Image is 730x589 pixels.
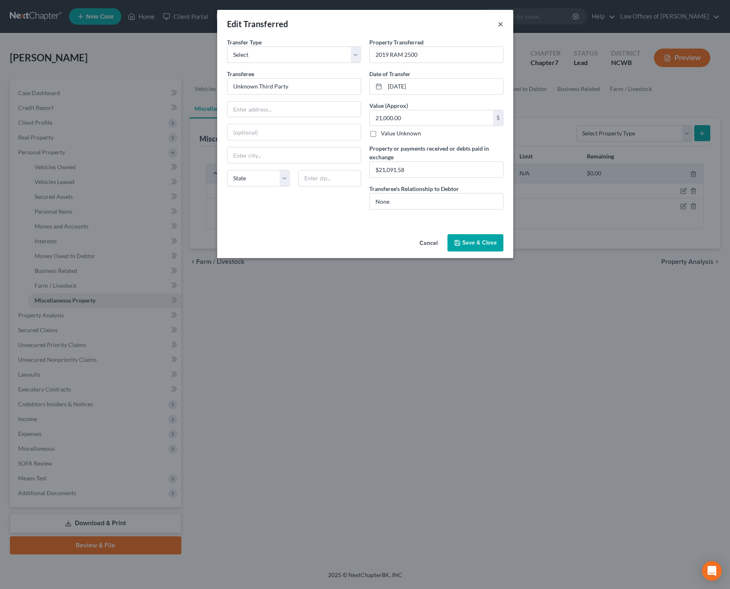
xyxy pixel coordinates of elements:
div: $ [493,110,503,126]
label: Value Unknown [381,129,421,137]
label: Value (Approx) [369,101,408,110]
div: Edit Transferred [227,18,288,30]
div: Open Intercom Messenger [702,561,722,581]
span: Property Transferred [369,39,424,46]
label: Property or payments received or debts paid in exchange [369,144,503,161]
span: Transferee [227,70,254,77]
input: 0.00 [370,110,493,126]
input: Enter zip... [298,170,361,186]
input: Enter address... [227,102,361,117]
input: (optional) [227,124,361,140]
button: Cancel [413,235,444,251]
input: -- [370,193,503,209]
input: Enter name... [227,79,361,94]
span: Date of Transfer [369,70,410,77]
span: Transfer Type [227,39,262,46]
input: -- [370,162,503,177]
input: ex. Title to 2004 Jeep Compass [370,47,503,63]
input: Enter city... [227,147,361,163]
button: Save & Close [447,234,503,251]
input: MM/DD/YYYY [385,79,503,94]
label: Transferee's Relationship to Debtor [369,184,459,193]
button: × [498,19,503,29]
